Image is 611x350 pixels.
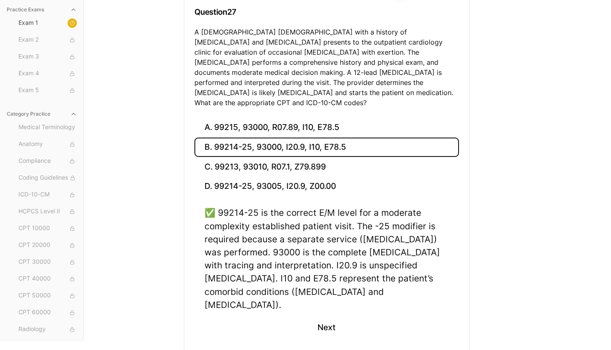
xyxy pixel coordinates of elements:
[18,291,77,300] span: CPT 50000
[18,308,77,317] span: CPT 60000
[307,316,346,339] button: Next
[18,241,77,250] span: CPT 20000
[15,306,80,319] button: CPT 60000
[15,16,80,30] button: Exam 1
[3,107,80,121] button: Category Practice
[18,190,77,199] span: ICD-10-CM
[18,19,77,28] span: Exam 1
[15,171,80,185] button: Coding Guidelines
[18,123,77,132] span: Medical Terminology
[18,274,77,284] span: CPT 40000
[18,35,77,45] span: Exam 2
[15,272,80,286] button: CPT 40000
[15,154,80,168] button: Compliance
[18,86,77,95] span: Exam 5
[15,188,80,202] button: ICD-10-CM
[18,156,77,166] span: Compliance
[18,257,77,267] span: CPT 30000
[18,224,77,233] span: CPT 10000
[15,121,80,134] button: Medical Terminology
[205,206,449,311] div: ✅ 99214-25 is the correct E/M level for a moderate complexity established patient visit. The -25 ...
[15,255,80,269] button: CPT 30000
[194,138,459,157] button: B. 99214-25, 93000, I20.9, I10, E78.5
[3,3,80,16] button: Practice Exams
[15,239,80,252] button: CPT 20000
[15,323,80,336] button: Radiology
[15,138,80,151] button: Anatomy
[18,325,77,334] span: Radiology
[15,84,80,97] button: Exam 5
[15,205,80,218] button: HCPCS Level II
[18,69,77,78] span: Exam 4
[18,140,77,149] span: Anatomy
[194,118,459,138] button: A. 99215, 93000, R07.89, I10, E78.5
[194,157,459,177] button: C. 99213, 93010, R07.1, Z79.899
[18,52,77,61] span: Exam 3
[15,222,80,235] button: CPT 10000
[15,67,80,80] button: Exam 4
[18,207,77,216] span: HCPCS Level II
[15,289,80,302] button: CPT 50000
[15,33,80,47] button: Exam 2
[194,177,459,196] button: D. 99214-25, 93005, I20.9, Z00.00
[15,50,80,64] button: Exam 3
[18,173,77,183] span: Coding Guidelines
[194,27,459,108] p: A [DEMOGRAPHIC_DATA] [DEMOGRAPHIC_DATA] with a history of [MEDICAL_DATA] and [MEDICAL_DATA] prese...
